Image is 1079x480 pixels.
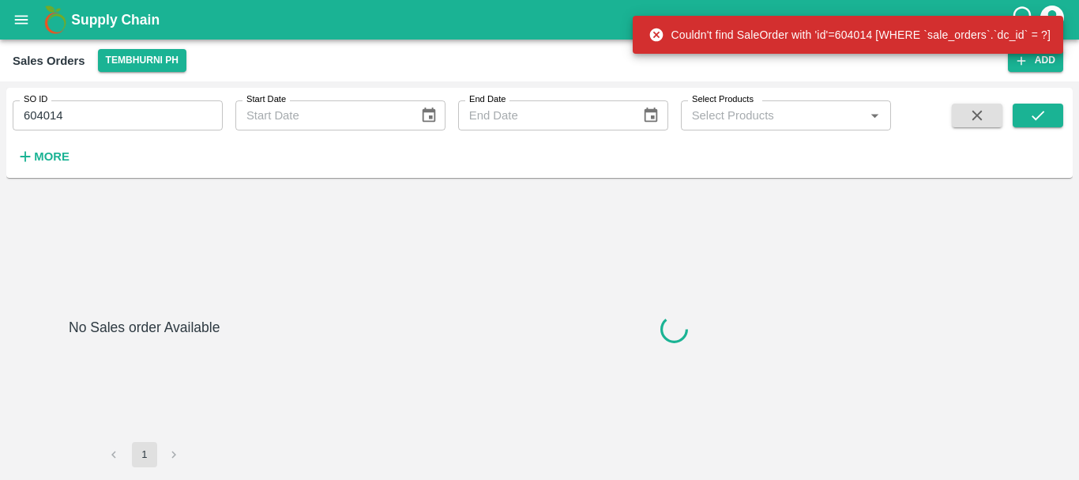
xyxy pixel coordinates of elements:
[1010,6,1038,34] div: customer-support
[246,93,286,106] label: Start Date
[636,100,666,130] button: Choose date
[13,51,85,71] div: Sales Orders
[1008,49,1063,72] button: Add
[864,105,885,126] button: Open
[235,100,408,130] input: Start Date
[39,4,71,36] img: logo
[24,93,47,106] label: SO ID
[649,21,1051,49] div: Couldn't find SaleOrder with 'id'=604014 [WHERE `sale_orders`.`dc_id` = ?]
[3,2,39,38] button: open drawer
[71,12,160,28] b: Supply Chain
[13,143,73,170] button: More
[13,100,223,130] input: Enter SO ID
[69,316,220,442] h6: No Sales order Available
[100,442,190,467] nav: pagination navigation
[71,9,1010,31] a: Supply Chain
[98,49,186,72] button: Select DC
[34,150,70,163] strong: More
[692,93,754,106] label: Select Products
[686,105,860,126] input: Select Products
[414,100,444,130] button: Choose date
[132,442,157,467] button: page 1
[469,93,506,106] label: End Date
[458,100,630,130] input: End Date
[1038,3,1066,36] div: account of current user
